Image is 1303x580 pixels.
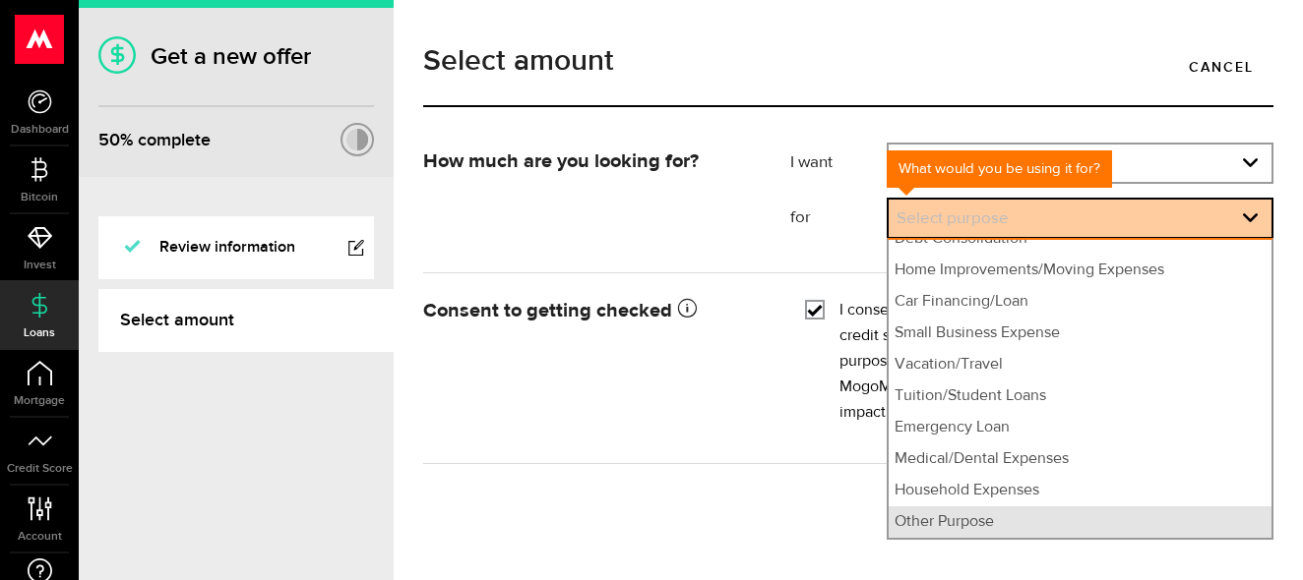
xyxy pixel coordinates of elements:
li: Household Expenses [889,475,1272,506]
a: expand select [889,200,1272,237]
div: % complete [98,123,211,158]
li: Small Business Expense [889,318,1272,349]
a: Select amount [98,289,394,352]
li: Medical/Dental Expenses [889,443,1272,475]
h1: Get a new offer [98,42,374,71]
span: 50 [98,130,120,150]
div: What would you be using it for? [887,150,1112,188]
li: Home Improvements/Moving Expenses [889,255,1272,286]
li: Debt Consolidation [889,223,1272,255]
li: Vacation/Travel [889,349,1272,380]
label: I consent to Mogo using my personal information to get a credit score or report from a credit rep... [839,298,1259,426]
button: Open LiveChat chat widget [16,8,75,67]
strong: Consent to getting checked [423,301,697,320]
label: I want [790,151,887,175]
li: Emergency Loan [889,412,1272,443]
a: Review information [98,216,374,279]
li: Car Financing/Loan [889,286,1272,318]
a: expand select [889,145,1272,182]
strong: How much are you looking for? [423,151,699,171]
h1: Select amount [423,46,1273,76]
li: Other Purpose [889,506,1272,538]
input: I consent to Mogo using my personal information to get a credit score or report from a credit rep... [805,298,825,318]
a: Cancel [1169,46,1273,87]
li: Tuition/Student Loans [889,380,1272,412]
label: for [790,206,887,230]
